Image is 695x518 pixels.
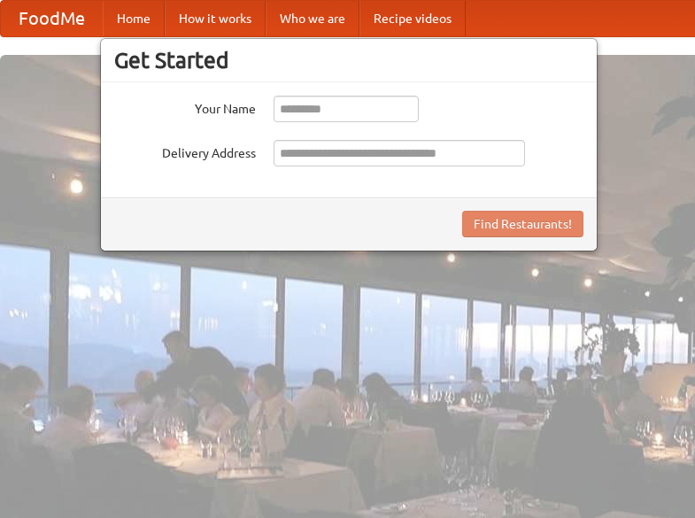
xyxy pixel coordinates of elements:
[359,1,466,36] a: Recipe videos
[114,47,583,73] h3: Get Started
[114,96,256,118] label: Your Name
[103,1,165,36] a: Home
[1,1,103,36] a: FoodMe
[462,211,583,237] button: Find Restaurants!
[266,1,359,36] a: Who we are
[165,1,266,36] a: How it works
[114,140,256,162] label: Delivery Address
